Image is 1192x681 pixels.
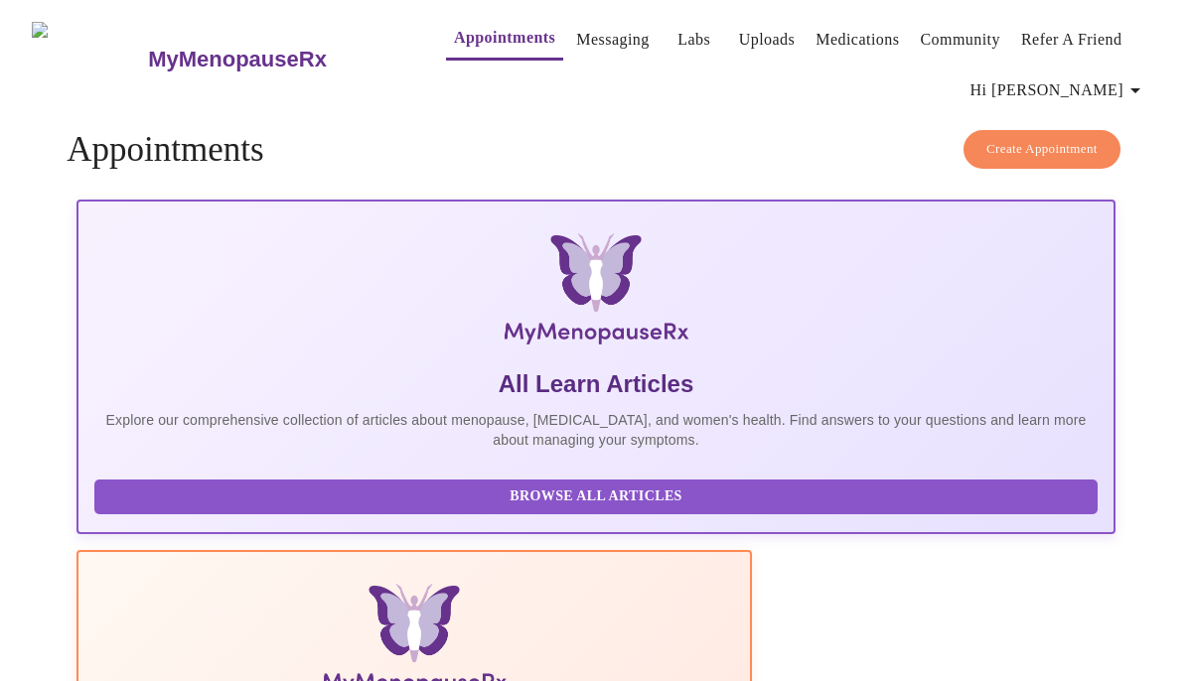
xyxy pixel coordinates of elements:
a: Appointments [454,24,555,52]
a: Community [920,26,1000,54]
button: Appointments [446,18,563,61]
a: Messaging [576,26,649,54]
button: Messaging [568,20,657,60]
button: Community [912,20,1008,60]
button: Refer a Friend [1013,20,1130,60]
a: Labs [677,26,710,54]
button: Hi [PERSON_NAME] [963,70,1155,110]
a: MyMenopauseRx [146,25,406,94]
button: Uploads [731,20,804,60]
button: Browse All Articles [94,479,1098,514]
h3: MyMenopauseRx [148,47,327,72]
button: Create Appointment [964,130,1120,169]
span: Hi [PERSON_NAME] [970,76,1147,104]
a: Browse All Articles [94,486,1103,503]
p: Explore our comprehensive collection of articles about menopause, [MEDICAL_DATA], and women's hea... [94,410,1098,450]
button: Medications [808,20,907,60]
a: Uploads [739,26,796,54]
a: Refer a Friend [1021,26,1122,54]
img: MyMenopauseRx Logo [32,22,146,96]
button: Labs [663,20,726,60]
h5: All Learn Articles [94,368,1098,400]
span: Browse All Articles [114,484,1078,509]
span: Create Appointment [986,138,1098,161]
img: MyMenopauseRx Logo [250,233,942,352]
a: Medications [816,26,899,54]
h4: Appointments [67,130,1125,170]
